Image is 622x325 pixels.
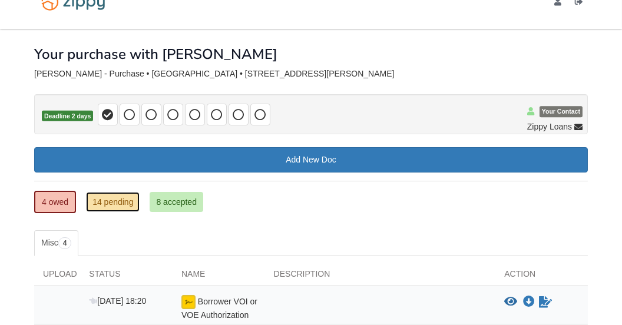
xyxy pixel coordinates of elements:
button: View Borrower VOI or VOE Authorization [504,296,517,308]
div: Name [173,268,265,286]
a: Misc [34,230,78,256]
span: Borrower VOI or VOE Authorization [181,297,257,320]
div: Description [265,268,496,286]
img: Ready for you to esign [181,295,196,309]
span: Zippy Loans [527,121,572,132]
a: Add New Doc [34,147,588,173]
h1: Your purchase with [PERSON_NAME] [34,47,277,62]
div: Upload [34,268,80,286]
span: [DATE] 18:20 [89,296,146,306]
div: [PERSON_NAME] - Purchase • [GEOGRAPHIC_DATA] • [STREET_ADDRESS][PERSON_NAME] [34,69,588,79]
span: Your Contact [540,107,583,118]
a: 14 pending [86,192,140,212]
span: Deadline 2 days [42,111,93,122]
span: 4 [58,237,72,249]
a: 4 owed [34,191,76,213]
div: Action [495,268,588,286]
a: Download Borrower VOI or VOE Authorization [523,297,535,307]
a: Sign Form [538,295,553,309]
a: 8 accepted [150,192,203,212]
div: Status [80,268,173,286]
